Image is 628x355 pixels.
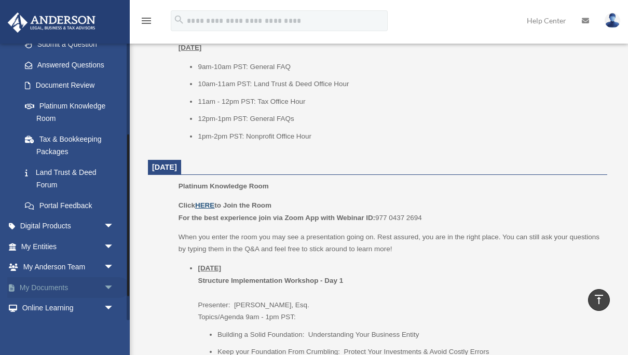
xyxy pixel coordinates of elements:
[5,12,99,33] img: Anderson Advisors Platinum Portal
[15,95,125,129] a: Platinum Knowledge Room
[140,15,153,27] i: menu
[198,113,600,125] li: 12pm-1pm PST: General FAQs
[15,54,130,75] a: Answered Questions
[15,195,130,216] a: Portal Feedback
[198,78,600,90] li: 10am-11am PST: Land Trust & Deed Office Hour
[198,277,343,284] b: Structure Implementation Workshop - Day 1
[140,18,153,27] a: menu
[179,214,375,222] b: For the best experience join via Zoom App with Webinar ID:
[7,277,130,298] a: My Documentsarrow_drop_down
[198,95,600,108] li: 11am - 12pm PST: Tax Office Hour
[179,201,271,209] b: Click to Join the Room
[173,14,185,25] i: search
[593,293,605,306] i: vertical_align_top
[15,34,130,55] a: Submit a Question
[7,236,130,257] a: My Entitiesarrow_drop_down
[605,13,620,28] img: User Pic
[15,162,130,195] a: Land Trust & Deed Forum
[104,216,125,237] span: arrow_drop_down
[198,264,221,272] u: [DATE]
[179,182,269,190] span: Platinum Knowledge Room
[104,236,125,257] span: arrow_drop_down
[198,130,600,143] li: 1pm-2pm PST: Nonprofit Office Hour
[7,298,130,319] a: Online Learningarrow_drop_down
[198,61,600,73] li: 9am-10am PST: General FAQ
[7,216,130,237] a: Digital Productsarrow_drop_down
[15,129,130,162] a: Tax & Bookkeeping Packages
[179,44,202,51] u: [DATE]
[195,201,214,209] a: HERE
[588,289,610,311] a: vertical_align_top
[104,318,125,339] span: arrow_drop_down
[152,163,177,171] span: [DATE]
[104,298,125,319] span: arrow_drop_down
[217,329,600,341] li: Building a Solid Foundation: Understanding Your Business Entity
[104,277,125,298] span: arrow_drop_down
[179,231,600,255] p: When you enter the room you may see a presentation going on. Rest assured, you are in the right p...
[15,75,130,96] a: Document Review
[104,257,125,278] span: arrow_drop_down
[179,199,600,224] p: 977 0437 2694
[7,318,130,339] a: Billingarrow_drop_down
[7,257,130,278] a: My Anderson Teamarrow_drop_down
